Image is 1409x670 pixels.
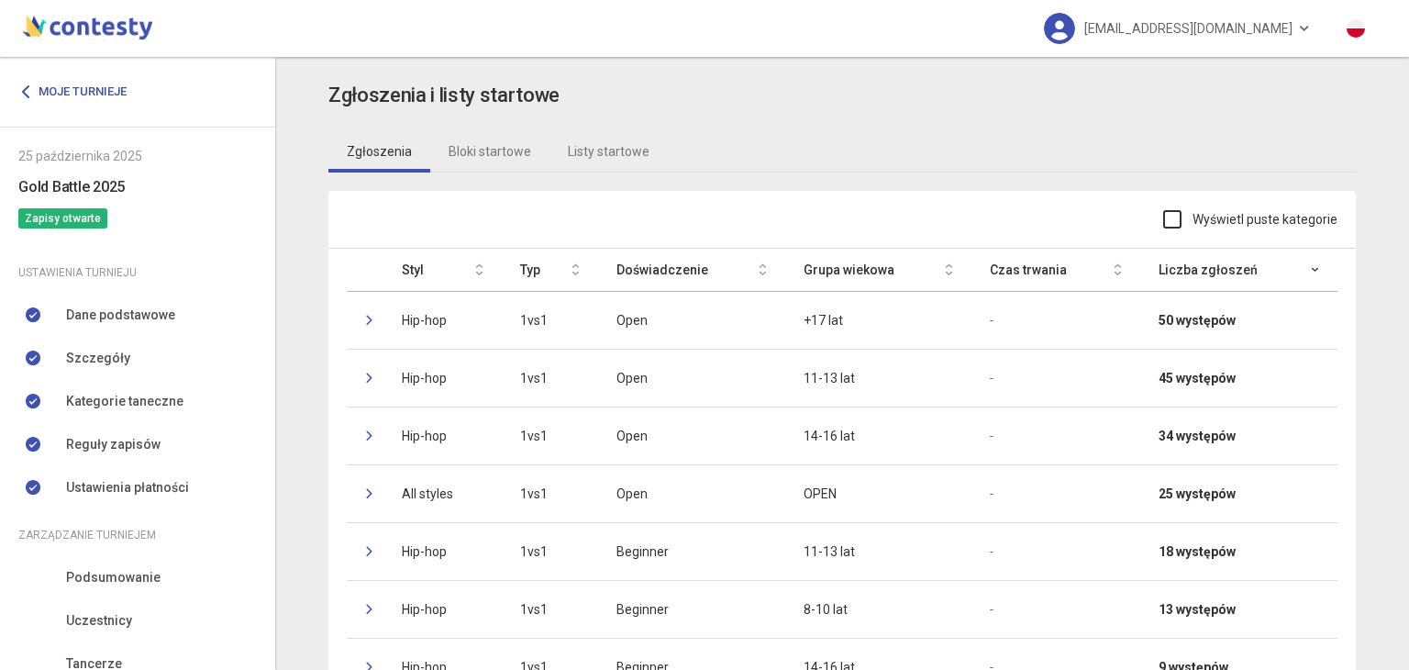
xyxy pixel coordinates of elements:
th: Typ [502,249,598,292]
td: Hip-hop [383,349,502,407]
td: Open [598,349,785,407]
td: 14-16 lat [785,407,971,464]
a: Zgłoszenia [328,130,430,173]
span: - [990,602,993,617]
span: Dane podstawowe [66,305,175,325]
span: - [990,544,993,559]
td: 1vs1 [502,291,598,349]
th: Czas trwania [971,249,1140,292]
td: Hip-hop [383,522,502,580]
strong: 34 występów [1159,426,1236,446]
td: +17 lat [785,291,971,349]
span: Reguły zapisów [66,434,161,454]
td: 1vs1 [502,407,598,464]
a: Moje turnieje [18,75,140,108]
span: Ustawienia płatności [66,477,189,497]
td: Beginner [598,522,785,580]
span: - [990,429,993,443]
td: Hip-hop [383,580,502,638]
td: 1vs1 [502,464,598,522]
div: Ustawienia turnieju [18,262,257,283]
app-title: sidebar.management.starting-list [328,80,1356,112]
strong: 45 występów [1159,368,1236,388]
h6: Gold Battle 2025 [18,175,257,198]
td: Open [598,407,785,464]
h3: Zgłoszenia i listy startowe [328,80,560,112]
span: - [990,486,993,501]
td: 11-13 lat [785,522,971,580]
span: Uczestnicy [66,610,132,631]
label: Wyświetl puste kategorie [1163,209,1337,229]
strong: 50 występów [1159,310,1236,330]
th: Styl [383,249,502,292]
td: 1vs1 [502,349,598,407]
a: Listy startowe [549,130,668,173]
th: Grupa wiekowa [785,249,971,292]
span: - [990,313,993,328]
td: 1vs1 [502,522,598,580]
strong: 25 występów [1159,484,1236,504]
span: Zarządzanie turniejem [18,525,156,545]
td: 1vs1 [502,580,598,638]
span: Szczegóły [66,348,130,368]
td: 8-10 lat [785,580,971,638]
th: Doświadczenie [598,249,785,292]
td: All styles [383,464,502,522]
strong: 18 występów [1159,542,1236,562]
th: Liczba zgłoszeń [1140,249,1337,292]
div: 25 października 2025 [18,146,257,166]
span: - [990,371,993,385]
td: Beginner [598,580,785,638]
span: [EMAIL_ADDRESS][DOMAIN_NAME] [1084,9,1293,48]
td: Open [598,464,785,522]
td: 11-13 lat [785,349,971,407]
td: Hip-hop [383,291,502,349]
span: Zapisy otwarte [18,208,107,229]
td: Open [598,291,785,349]
span: Kategorie taneczne [66,391,183,411]
td: OPEN [785,464,971,522]
strong: 13 występów [1159,599,1236,620]
td: Hip-hop [383,407,502,464]
span: Podsumowanie [66,567,161,587]
a: Bloki startowe [430,130,549,173]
